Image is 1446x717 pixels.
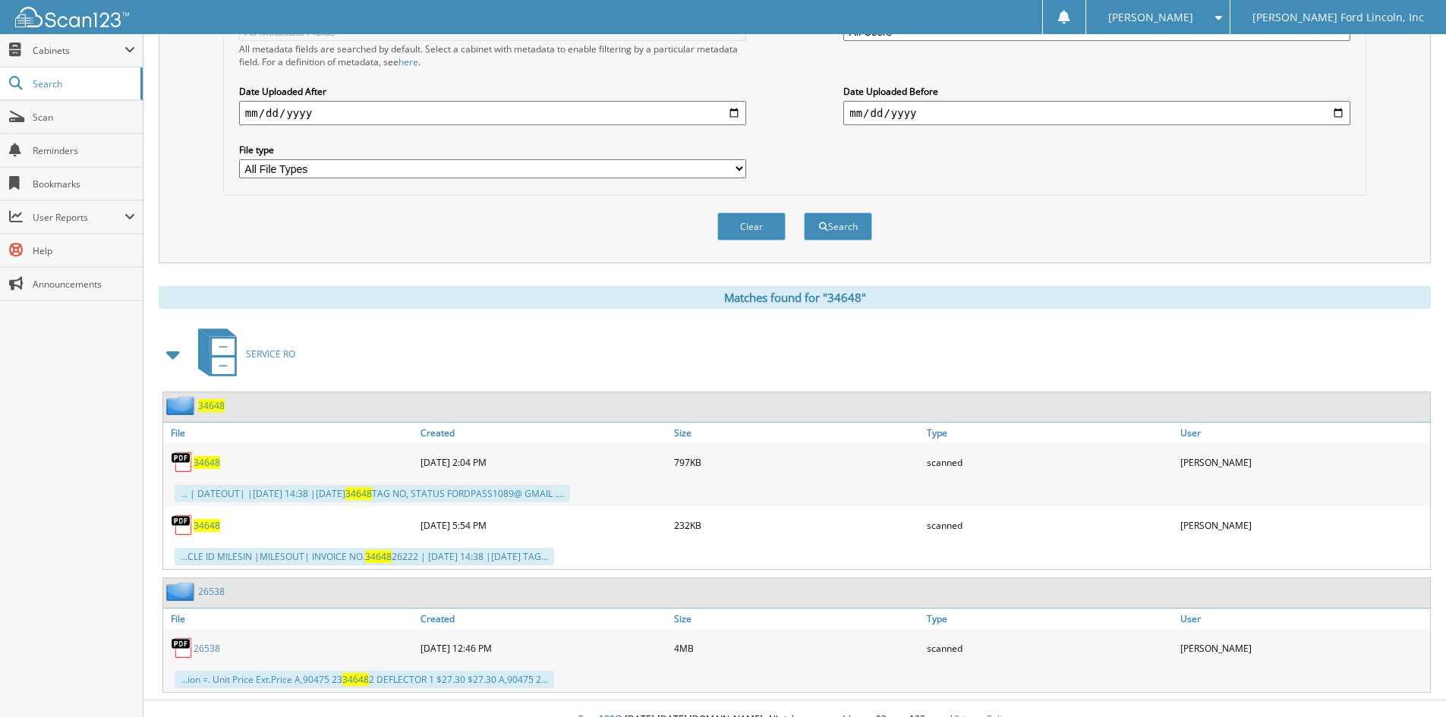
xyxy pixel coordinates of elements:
div: [PERSON_NAME] [1177,510,1430,540]
a: File [163,609,417,629]
span: Search [33,77,133,90]
div: [PERSON_NAME] [1177,447,1430,477]
label: Date Uploaded Before [843,85,1350,98]
img: PDF.png [171,637,194,659]
div: scanned [923,633,1177,663]
div: 4MB [670,633,924,663]
span: Bookmarks [33,178,135,190]
div: scanned [923,510,1177,540]
a: Created [417,423,670,443]
button: Search [804,212,872,241]
span: Reminders [33,144,135,157]
a: 34648 [194,456,220,469]
div: [DATE] 5:54 PM [417,510,670,540]
a: Created [417,609,670,629]
a: 34648 [198,399,225,412]
a: here [399,55,418,68]
span: User Reports [33,211,124,224]
div: ...ion =. Unit Price Ext.Price A,90475 23 2 DEFLECTOR 1 $27.30 $27.30 A,90475 2... [175,671,554,688]
a: 26538 [198,585,225,598]
a: User [1177,423,1430,443]
div: [DATE] 2:04 PM [417,447,670,477]
label: Date Uploaded After [239,85,746,98]
span: 34648 [345,487,372,500]
span: SERVICE RO [246,347,295,360]
span: Announcements [33,278,135,291]
div: [DATE] 12:46 PM [417,633,670,663]
a: User [1177,609,1430,629]
div: Matches found for "34648" [159,286,1431,309]
span: Cabinets [33,44,124,57]
div: 232KB [670,510,924,540]
div: 797KB [670,447,924,477]
img: PDF.png [171,514,194,536]
a: 34648 [194,519,220,532]
a: 26538 [194,642,220,655]
a: SERVICE RO [189,324,295,384]
span: Scan [33,111,135,124]
button: Clear [717,212,786,241]
div: scanned [923,447,1177,477]
img: folder2.png [166,396,198,415]
a: File [163,423,417,443]
span: Help [33,244,135,257]
img: folder2.png [166,582,198,601]
div: All metadata fields are searched by default. Select a cabinet with metadata to enable filtering b... [239,42,746,68]
input: start [239,101,746,125]
a: Type [923,609,1177,629]
div: [PERSON_NAME] [1177,633,1430,663]
div: ... | DATEOUT| |[DATE] 14:38 |[DATE] TAG NO, STATUS FORDPASS1089@ GMAIL .... [175,485,570,502]
span: 34648 [342,673,369,686]
a: Size [670,423,924,443]
span: [PERSON_NAME] [1108,13,1193,22]
span: [PERSON_NAME] Ford Lincoln, Inc [1252,13,1424,22]
span: 34648 [365,550,392,563]
a: Type [923,423,1177,443]
a: Size [670,609,924,629]
input: end [843,101,1350,125]
div: ...CLE ID MILESIN |MILESOUT| INVOICE NO. 26222 | [DATE] 14:38 |[DATE] TAG... [175,548,554,565]
img: scan123-logo-white.svg [15,7,129,27]
label: File type [239,143,746,156]
img: PDF.png [171,451,194,473]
